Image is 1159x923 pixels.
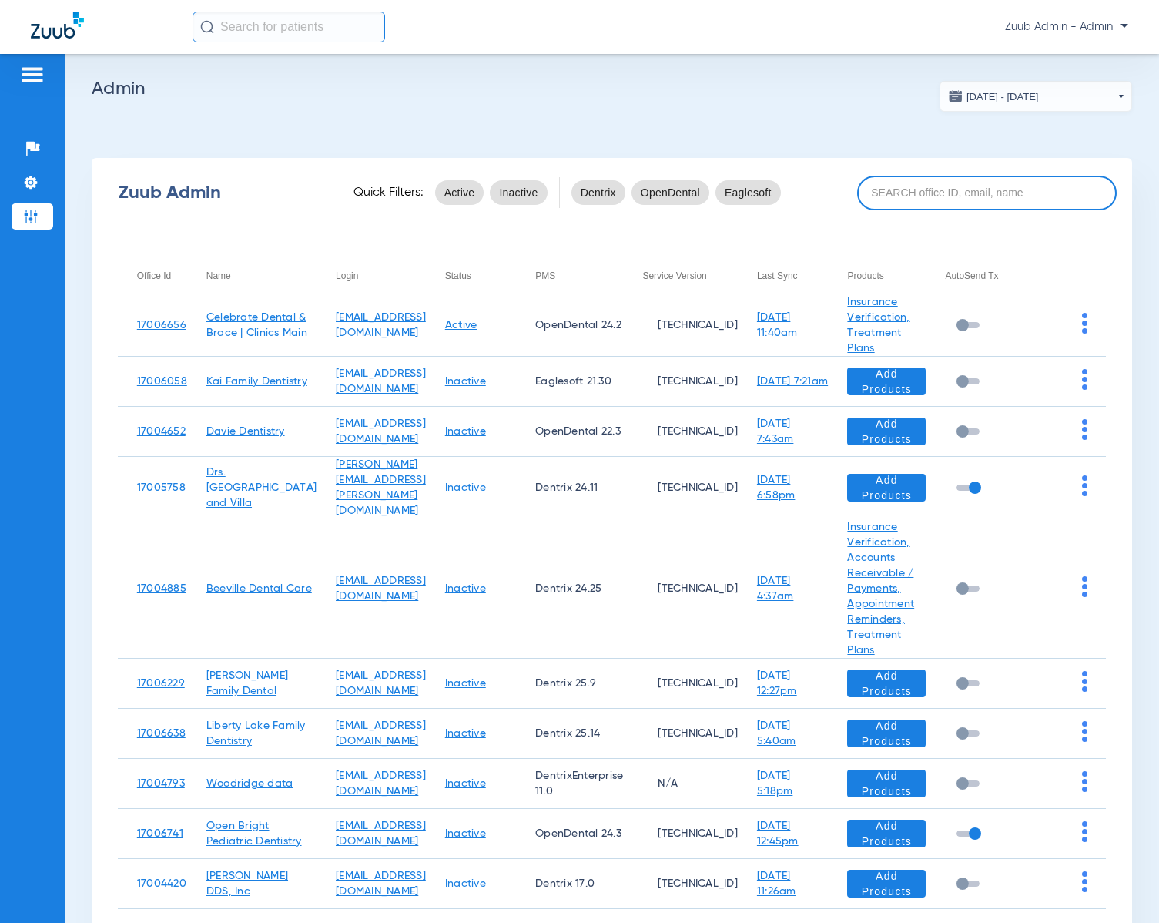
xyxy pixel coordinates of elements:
a: 17004652 [137,426,186,437]
div: AutoSend Tx [945,267,998,284]
img: group-dot-blue.svg [1082,475,1087,496]
a: [DATE] 6:58pm [757,475,796,501]
td: Dentrix 24.11 [516,457,623,519]
div: Service Version [642,267,738,284]
img: hamburger-icon [20,65,45,84]
td: N/A [623,759,738,809]
a: [DATE] 4:37am [757,576,794,602]
div: PMS [535,267,623,284]
a: Beeville Dental Care [206,583,312,594]
div: AutoSend Tx [945,267,1019,284]
input: SEARCH office ID, email, name [857,176,1117,210]
img: group-dot-blue.svg [1082,313,1087,334]
a: [EMAIL_ADDRESS][DOMAIN_NAME] [336,770,426,797]
span: Add Products [859,718,913,749]
a: [DATE] 7:21am [757,376,828,387]
td: Dentrix 25.9 [516,659,623,709]
a: Inactive [445,778,486,789]
button: Add Products [847,368,926,395]
img: group-dot-blue.svg [1082,576,1087,597]
a: [DATE] 11:26am [757,871,796,897]
img: group-dot-blue.svg [1082,771,1087,792]
a: Inactive [445,678,486,689]
img: date.svg [948,89,963,104]
div: PMS [535,267,555,284]
a: [DATE] 7:43am [757,418,794,445]
a: [PERSON_NAME] DDS, Inc [206,871,288,897]
a: Inactive [445,482,486,493]
td: [TECHNICAL_ID] [623,809,738,859]
a: 17006058 [137,376,187,387]
td: [TECHNICAL_ID] [623,659,738,709]
td: [TECHNICAL_ID] [623,709,738,759]
button: Add Products [847,870,926,898]
button: Add Products [847,820,926,847]
div: Last Sync [757,267,798,284]
h2: Admin [92,81,1132,96]
img: group-dot-blue.svg [1082,721,1087,742]
td: [TECHNICAL_ID] [623,859,738,909]
td: Dentrix 17.0 [516,859,623,909]
span: Add Products [859,868,913,899]
a: 17005758 [137,482,186,493]
img: Search Icon [200,20,214,34]
a: [DATE] 11:40am [757,312,798,338]
td: [TECHNICAL_ID] [623,294,738,357]
iframe: Chat Widget [1082,849,1159,923]
span: Add Products [859,416,913,447]
span: Quick Filters: [353,185,424,200]
a: [DATE] 12:45pm [757,821,799,847]
div: Products [847,267,883,284]
div: Service Version [642,267,706,284]
a: Inactive [445,426,486,437]
td: [TECHNICAL_ID] [623,457,738,519]
img: group-dot-blue.svg [1082,821,1087,842]
a: 17006656 [137,320,186,331]
a: Inactive [445,828,486,839]
a: Celebrate Dental & Brace | Clinics Main [206,312,307,338]
mat-chip-listbox: status-filters [435,177,548,208]
div: Login [336,267,426,284]
td: DentrixEnterprise 11.0 [516,759,623,809]
span: Eaglesoft [725,185,772,200]
span: Dentrix [581,185,616,200]
a: 17006229 [137,678,185,689]
a: Inactive [445,376,486,387]
a: [EMAIL_ADDRESS][DOMAIN_NAME] [336,670,426,696]
a: 17004793 [137,778,185,789]
input: Search for patients [193,12,385,42]
a: [EMAIL_ADDRESS][DOMAIN_NAME] [336,368,426,394]
img: group-dot-blue.svg [1082,369,1087,390]
a: Inactive [445,728,486,739]
td: [TECHNICAL_ID] [623,357,738,407]
span: Add Products [859,768,913,799]
a: Active [445,320,477,331]
a: [DATE] 5:18pm [757,770,793,797]
a: [PERSON_NAME][EMAIL_ADDRESS][PERSON_NAME][DOMAIN_NAME] [336,459,426,516]
a: [DATE] 12:27pm [757,670,797,696]
span: Zuub Admin - Admin [1005,19,1128,35]
a: 17004420 [137,878,186,889]
button: Add Products [847,418,926,445]
a: Open Bright Pediatric Dentistry [206,821,302,847]
a: Insurance Verification, Accounts Receivable / Payments, Appointment Reminders, Treatment Plans [847,522,914,656]
span: Add Products [859,472,913,503]
a: Inactive [445,583,486,594]
span: Add Products [859,366,913,397]
a: Davie Dentistry [206,426,285,437]
span: Add Products [859,818,913,849]
a: Inactive [445,878,486,889]
span: Inactive [499,185,538,200]
td: Dentrix 25.14 [516,709,623,759]
div: Name [206,267,317,284]
td: [TECHNICAL_ID] [623,519,738,659]
img: Zuub Logo [31,12,84,39]
button: Add Products [847,474,926,502]
td: [TECHNICAL_ID] [623,407,738,457]
a: [EMAIL_ADDRESS][DOMAIN_NAME] [336,871,426,897]
button: Add Products [847,670,926,697]
td: Eaglesoft 21.30 [516,357,623,407]
div: Login [336,267,358,284]
div: Office Id [137,267,171,284]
